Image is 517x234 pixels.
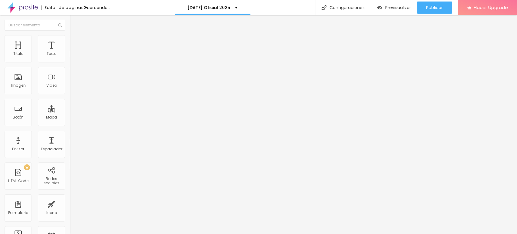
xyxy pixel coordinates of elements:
[371,2,417,14] button: Previsualizar
[47,52,56,56] div: Texto
[8,211,28,215] div: Formulario
[70,15,517,234] iframe: Editor
[385,5,411,10] span: Previsualizar
[13,52,23,56] div: Titulo
[474,5,508,10] span: Hacer Upgrade
[84,5,110,10] div: Guardando...
[46,115,57,119] div: Mapa
[8,179,28,183] div: HTML Code
[58,23,62,27] img: Icone
[417,2,452,14] button: Publicar
[377,5,382,10] img: view-1.svg
[5,20,65,31] input: Buscar elemento
[12,147,24,151] div: Divisor
[187,5,230,10] p: [DATE] Oficial 2025
[426,5,443,10] span: Publicar
[11,83,26,88] div: Imagen
[41,147,62,151] div: Espaciador
[321,5,326,10] img: Icone
[13,115,24,119] div: Botón
[39,177,63,186] div: Redes sociales
[41,5,84,10] div: Editor de paginas
[46,83,57,88] div: Video
[46,211,57,215] div: Icono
